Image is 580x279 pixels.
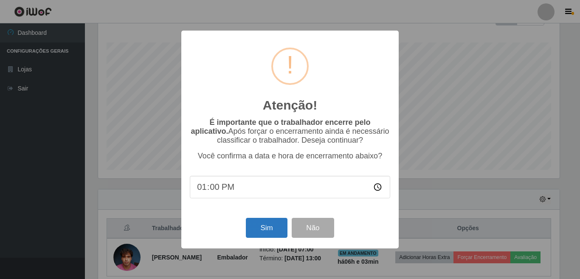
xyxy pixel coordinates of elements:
[246,218,287,238] button: Sim
[263,98,317,113] h2: Atenção!
[190,118,390,145] p: Após forçar o encerramento ainda é necessário classificar o trabalhador. Deseja continuar?
[191,118,370,135] b: É importante que o trabalhador encerre pelo aplicativo.
[292,218,334,238] button: Não
[190,152,390,161] p: Você confirma a data e hora de encerramento abaixo?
